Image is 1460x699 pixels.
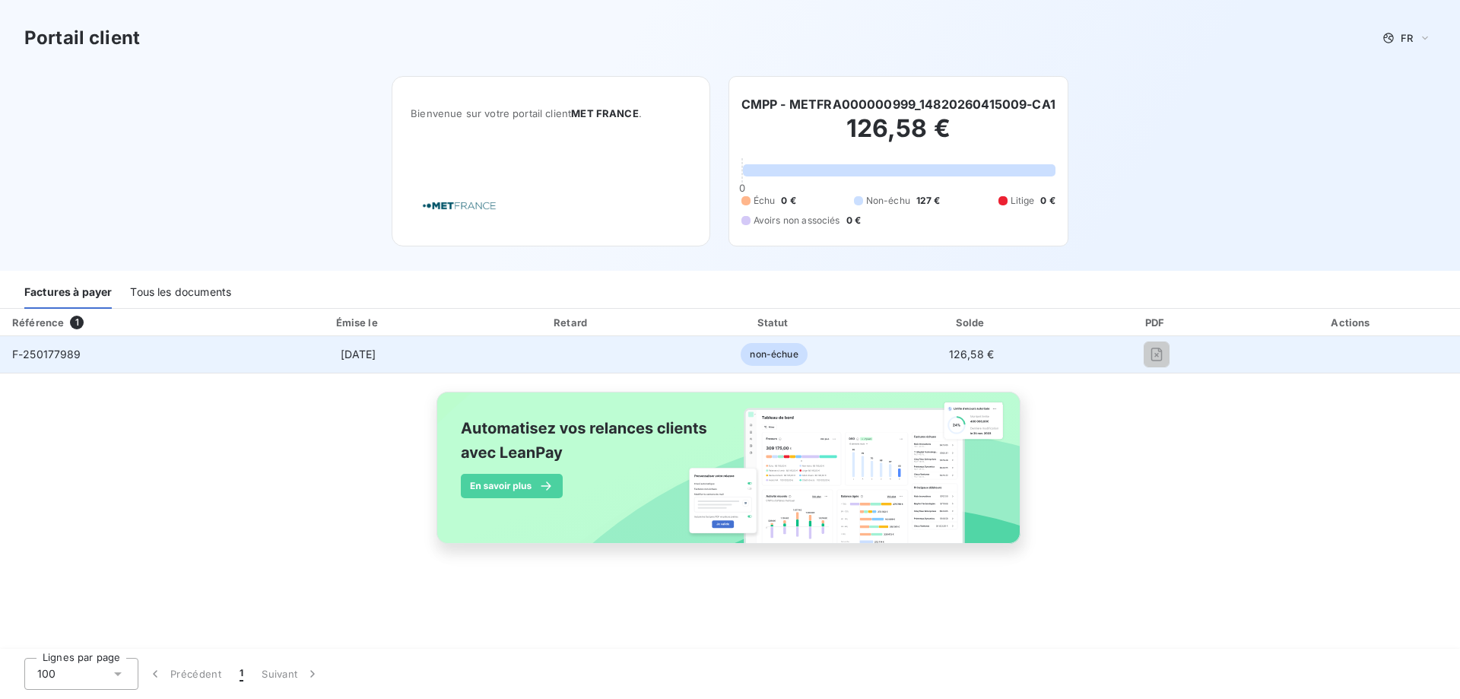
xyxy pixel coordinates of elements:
span: 100 [37,666,56,682]
span: 0 € [781,194,795,208]
h3: Portail client [24,24,140,52]
div: PDF [1072,315,1241,330]
span: Échu [754,194,776,208]
span: 0 € [1040,194,1055,208]
span: 1 [70,316,84,329]
div: Solde [877,315,1065,330]
span: 0 € [846,214,861,227]
button: Suivant [252,658,329,690]
h6: CMPP - METFRA000000999_14820260415009-CA1 [741,95,1055,113]
span: MET FRANCE [571,107,639,119]
div: Émise le [250,315,467,330]
span: 126,58 € [949,348,994,361]
span: 0 [739,182,745,194]
div: Référence [12,316,64,329]
span: FR [1401,32,1413,44]
div: Actions [1247,315,1457,330]
img: Company logo [411,184,508,227]
div: Retard [473,315,671,330]
span: Non-échu [866,194,910,208]
div: Tous les documents [130,277,231,309]
button: Précédent [138,658,230,690]
span: [DATE] [341,348,376,361]
span: Bienvenue sur votre portail client . [411,107,691,119]
span: 127 € [916,194,941,208]
div: Statut [678,315,871,330]
h2: 126,58 € [741,113,1055,159]
div: Factures à payer [24,277,112,309]
span: 1 [240,666,243,682]
span: Litige [1011,194,1035,208]
span: Avoirs non associés [754,214,840,227]
span: non-échue [741,343,807,366]
span: F-250177989 [12,348,81,361]
img: banner [423,383,1037,570]
button: 1 [230,658,252,690]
